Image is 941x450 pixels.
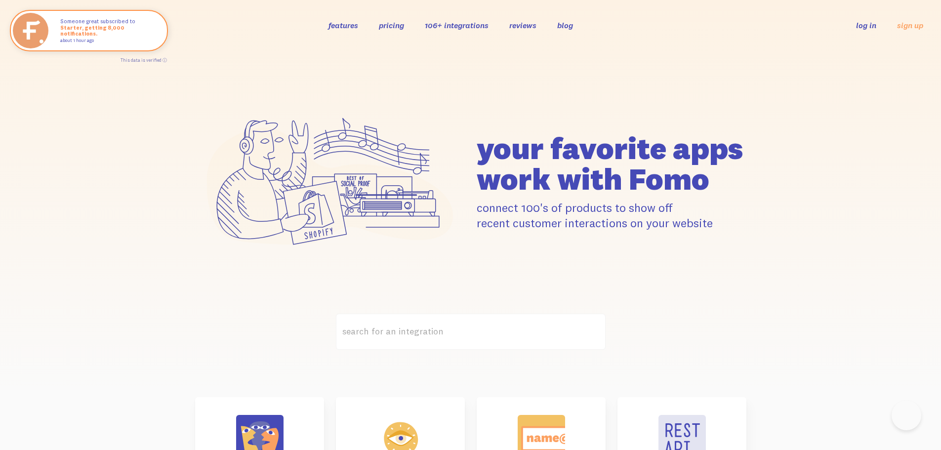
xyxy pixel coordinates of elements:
a: blog [557,20,573,30]
iframe: Help Scout Beacon - Open [892,401,921,430]
p: connect 100's of products to show off recent customer interactions on your website [477,200,746,231]
label: search for an integration [336,314,606,350]
a: pricing [379,20,404,30]
a: 106+ integrations [425,20,489,30]
h1: your favorite apps work with Fomo [477,133,746,194]
a: log in [856,20,876,30]
a: sign up [897,20,923,31]
p: Someone great subscribed to [60,18,157,42]
a: This data is verified ⓘ [121,57,167,63]
span: Starter, getting 8,000 notifications. [60,25,157,37]
small: about 1 hour ago [60,38,154,43]
a: features [328,20,358,30]
img: Starter, getting 8,000 notifications. [13,13,48,48]
a: reviews [509,20,536,30]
